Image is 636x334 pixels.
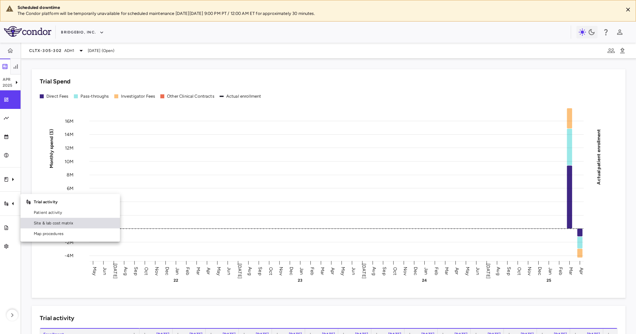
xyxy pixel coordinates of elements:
[34,231,115,237] span: Map procedures
[34,220,115,226] span: Site & lab cost matrix
[34,210,115,215] span: Patient activity
[21,197,120,207] div: Trial activity
[21,218,120,228] a: Site & lab cost matrix
[21,228,120,239] a: Map procedures
[21,207,120,218] a: Patient activity
[34,199,115,205] p: Trial activity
